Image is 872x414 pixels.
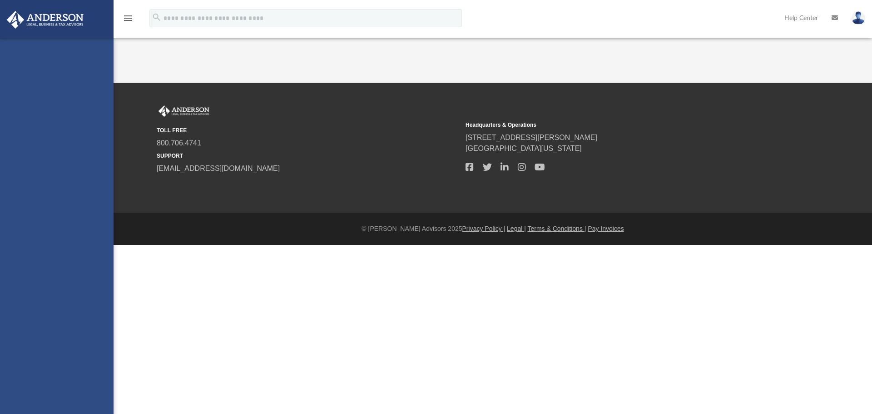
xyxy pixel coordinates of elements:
img: Anderson Advisors Platinum Portal [4,11,86,29]
small: SUPPORT [157,152,459,160]
a: [GEOGRAPHIC_DATA][US_STATE] [466,145,582,152]
a: [EMAIL_ADDRESS][DOMAIN_NAME] [157,165,280,172]
small: Headquarters & Operations [466,121,768,129]
a: [STREET_ADDRESS][PERSON_NAME] [466,134,597,141]
i: menu [123,13,134,24]
img: Anderson Advisors Platinum Portal [157,105,211,117]
i: search [152,12,162,22]
a: menu [123,17,134,24]
small: TOLL FREE [157,126,459,135]
a: Privacy Policy | [462,225,505,232]
a: Legal | [507,225,526,232]
img: User Pic [852,11,865,25]
a: Pay Invoices [588,225,624,232]
a: 800.706.4741 [157,139,201,147]
a: Terms & Conditions | [528,225,586,232]
div: © [PERSON_NAME] Advisors 2025 [114,224,872,234]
